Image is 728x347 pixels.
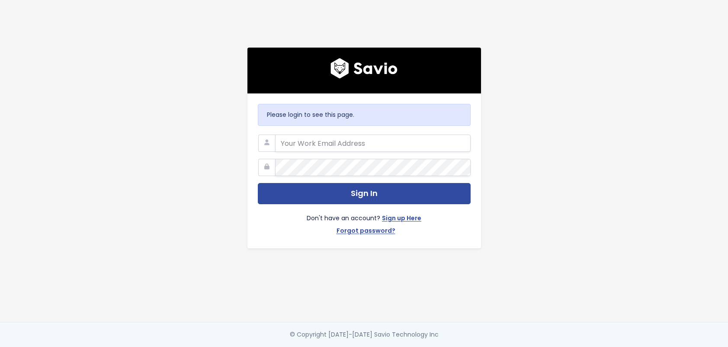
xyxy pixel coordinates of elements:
[290,329,439,340] div: © Copyright [DATE]-[DATE] Savio Technology Inc
[337,225,395,238] a: Forgot password?
[275,135,471,152] input: Your Work Email Address
[258,204,471,238] div: Don't have an account?
[382,213,421,225] a: Sign up Here
[330,58,398,79] img: logo600x187.a314fd40982d.png
[258,183,471,204] button: Sign In
[267,109,462,120] p: Please login to see this page.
